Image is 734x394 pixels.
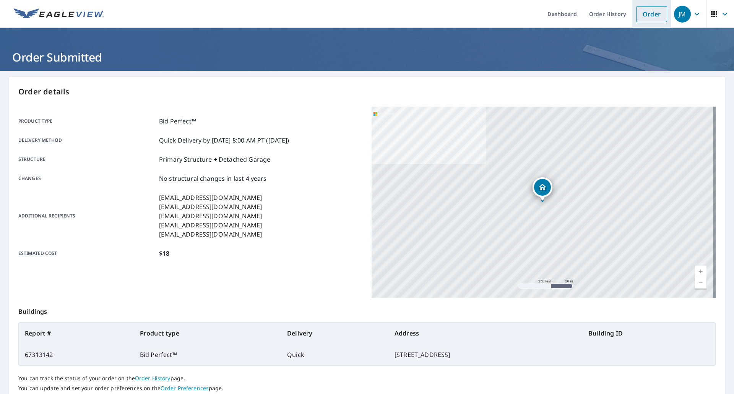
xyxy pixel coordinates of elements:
td: Quick [281,344,388,365]
div: Dropped pin, building 1, Residential property, 941 Lincoln Way NW Massillon, OH 44647 [533,177,552,201]
p: $18 [159,249,169,258]
th: Building ID [582,323,715,344]
p: Delivery method [18,136,156,145]
p: Primary Structure + Detached Garage [159,155,270,164]
th: Delivery [281,323,388,344]
p: You can track the status of your order on the page. [18,375,716,382]
p: Order details [18,86,716,97]
th: Address [388,323,582,344]
p: No structural changes in last 4 years [159,174,267,183]
a: Order Preferences [161,384,209,392]
p: [EMAIL_ADDRESS][DOMAIN_NAME] [159,202,262,211]
a: Current Level 17, Zoom In [695,266,706,277]
div: JM [674,6,691,23]
p: Buildings [18,298,716,322]
p: Changes [18,174,156,183]
a: Order History [135,375,171,382]
p: [EMAIL_ADDRESS][DOMAIN_NAME] [159,221,262,230]
h1: Order Submitted [9,49,725,65]
td: [STREET_ADDRESS] [388,344,582,365]
p: [EMAIL_ADDRESS][DOMAIN_NAME] [159,211,262,221]
td: Bid Perfect™ [134,344,281,365]
th: Product type [134,323,281,344]
p: Estimated cost [18,249,156,258]
img: EV Logo [14,8,104,20]
a: Order [636,6,667,22]
p: You can update and set your order preferences on the page. [18,385,716,392]
p: [EMAIL_ADDRESS][DOMAIN_NAME] [159,193,262,202]
p: Quick Delivery by [DATE] 8:00 AM PT ([DATE]) [159,136,289,145]
p: [EMAIL_ADDRESS][DOMAIN_NAME] [159,230,262,239]
th: Report # [19,323,134,344]
p: Structure [18,155,156,164]
p: Additional recipients [18,193,156,239]
p: Bid Perfect™ [159,117,196,126]
p: Product type [18,117,156,126]
td: 67313142 [19,344,134,365]
a: Current Level 17, Zoom Out [695,277,706,289]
